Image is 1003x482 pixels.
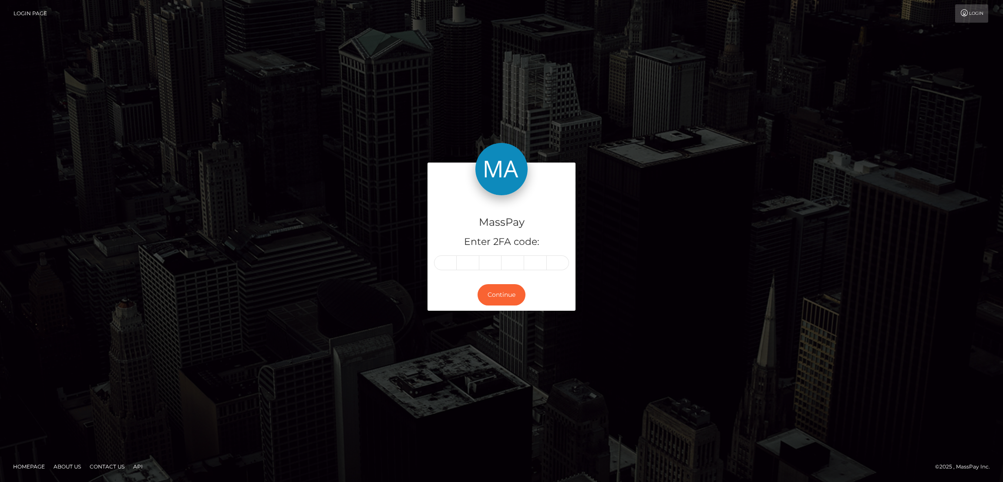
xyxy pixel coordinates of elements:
button: Continue [478,284,525,305]
a: Login Page [13,4,47,23]
a: Contact Us [86,460,128,473]
img: MassPay [475,143,528,195]
a: Homepage [10,460,48,473]
h5: Enter 2FA code: [434,235,569,249]
a: About Us [50,460,84,473]
a: Login [955,4,988,23]
div: © 2025 , MassPay Inc. [935,462,996,472]
h4: MassPay [434,215,569,230]
a: API [130,460,146,473]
